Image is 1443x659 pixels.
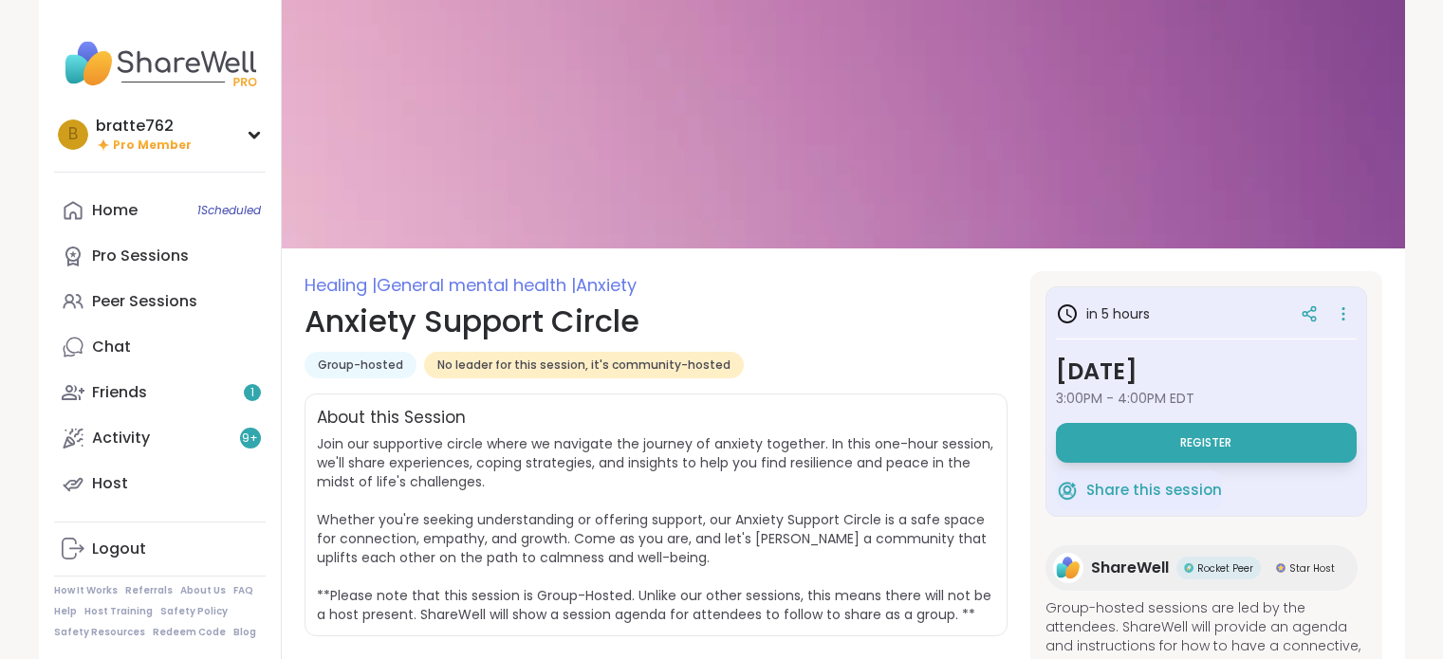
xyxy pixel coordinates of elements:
a: Redeem Code [153,626,226,639]
a: How It Works [54,584,118,597]
a: FAQ [233,584,253,597]
span: Anxiety [576,273,637,297]
a: About Us [180,584,226,597]
a: Referrals [125,584,173,597]
a: Blog [233,626,256,639]
div: Activity [92,428,150,448]
a: Safety Resources [54,626,145,639]
a: Host [54,461,266,506]
a: ShareWellShareWellRocket PeerRocket PeerStar HostStar Host [1045,545,1358,591]
img: ShareWell Logomark [1056,479,1079,502]
span: No leader for this session, it's community-hosted [437,357,731,373]
div: Logout [92,539,146,559]
span: Join our supportive circle where we navigate the journey of anxiety together. In this one-hour se... [317,434,993,624]
a: Activity9+ [54,415,266,461]
span: 3:00PM - 4:00PM EDT [1056,389,1357,408]
img: Star Host [1276,563,1286,573]
div: Friends [92,382,147,403]
span: 1 Scheduled [197,203,261,218]
span: Share this session [1086,480,1222,502]
div: Chat [92,337,131,357]
h1: Anxiety Support Circle [305,299,1008,344]
span: 1 [250,385,254,401]
img: Rocket Peer [1184,563,1193,573]
h3: [DATE] [1056,355,1357,389]
a: Logout [54,526,266,572]
div: bratte762 [96,116,192,137]
div: Pro Sessions [92,246,189,266]
a: Peer Sessions [54,279,266,324]
img: ShareWell [1053,553,1083,583]
a: Pro Sessions [54,233,266,279]
a: Safety Policy [160,605,228,618]
span: Rocket Peer [1197,561,1253,576]
div: Host [92,473,128,494]
h3: in 5 hours [1056,302,1150,325]
span: Star Host [1289,561,1335,576]
span: General mental health | [377,273,576,297]
span: ShareWell [1091,557,1169,579]
span: Pro Member [113,137,192,154]
button: Share this session [1056,470,1222,510]
span: b [68,122,78,147]
div: Home [92,200,138,221]
button: Register [1056,423,1357,463]
span: Healing | [305,273,377,297]
a: Friends1 [54,370,266,415]
span: Group-hosted [318,357,403,373]
a: Chat [54,324,266,370]
div: Peer Sessions [92,291,197,312]
a: Home1Scheduled [54,188,266,233]
span: Register [1180,435,1231,450]
a: Help [54,605,77,618]
a: Host Training [84,605,153,618]
h2: About this Session [317,406,466,430]
span: 9 + [242,430,258,447]
img: ShareWell Nav Logo [54,30,266,97]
